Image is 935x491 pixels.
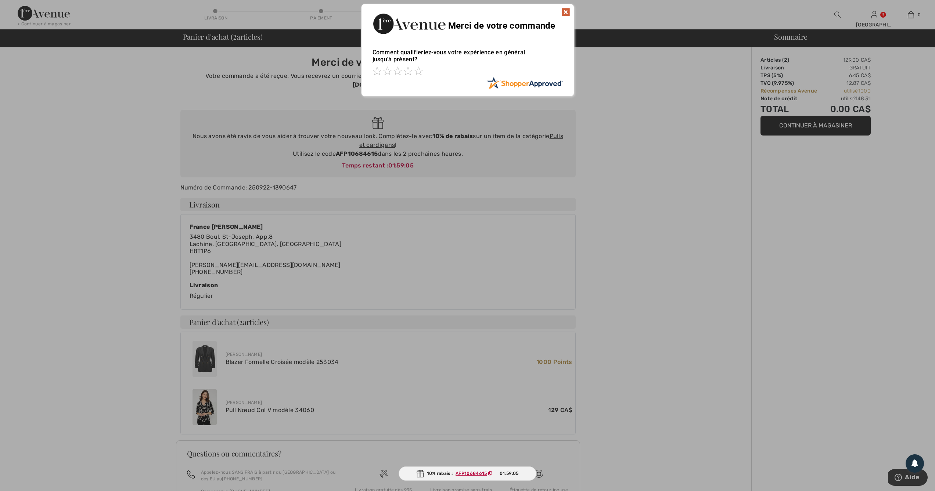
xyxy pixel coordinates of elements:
ins: AFP10684615 [456,471,487,476]
span: Merci de votre commande [448,21,555,31]
div: Comment qualifieriez-vous votre expérience en général jusqu'à présent? [373,41,563,77]
img: Gift.svg [417,470,424,477]
img: x [561,8,570,17]
span: 01:59:05 [500,470,518,477]
div: 10% rabais : [399,466,537,481]
img: Merci de votre commande [373,11,446,36]
span: Aide [17,5,32,12]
